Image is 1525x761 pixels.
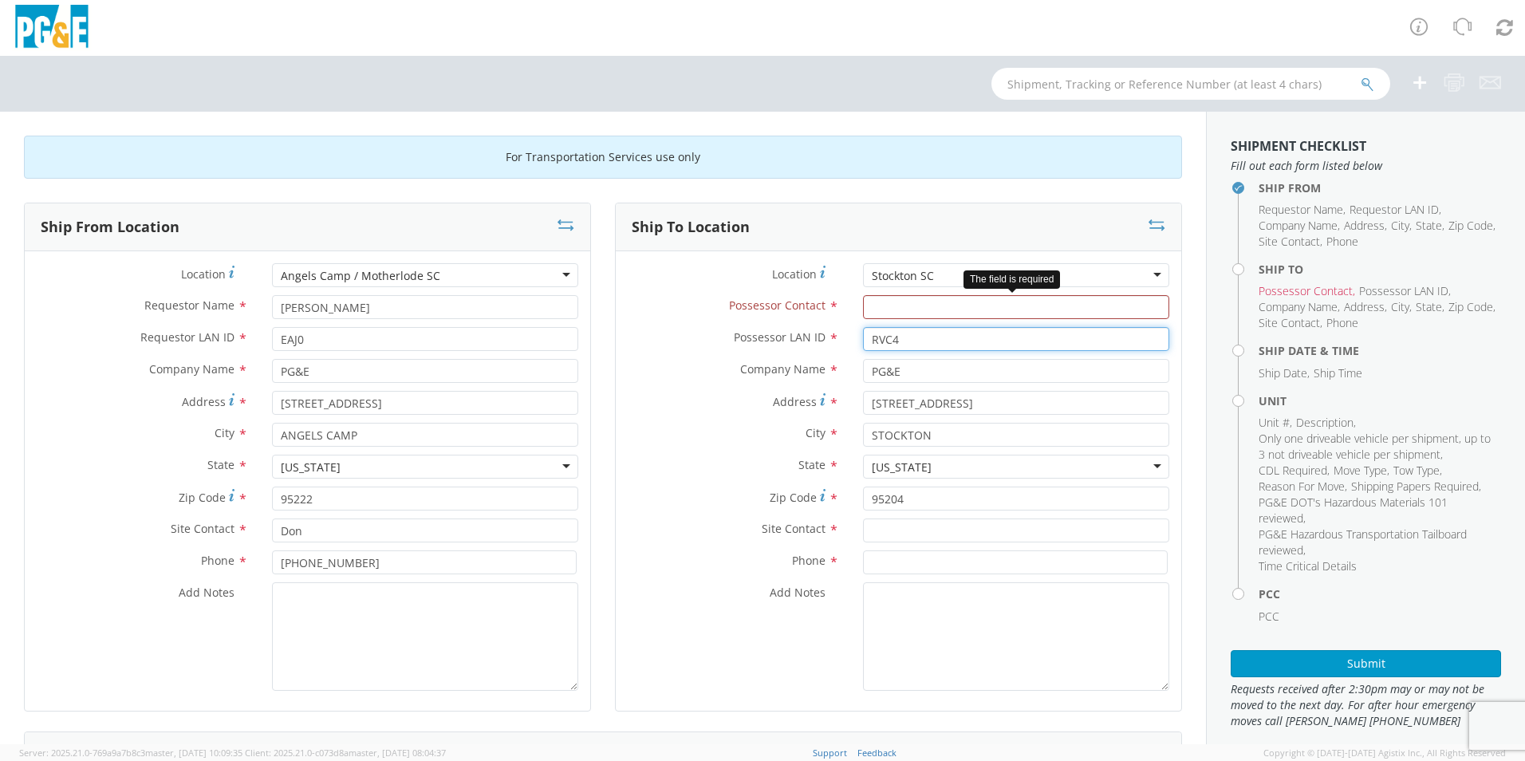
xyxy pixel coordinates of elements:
[1351,479,1481,495] li: ,
[1344,218,1387,234] li: ,
[1259,283,1353,298] span: Possessor Contact
[1350,202,1439,217] span: Requestor LAN ID
[1259,365,1310,381] li: ,
[1259,182,1501,194] h4: Ship From
[19,747,242,759] span: Server: 2025.21.0-769a9a7b8c3
[171,521,234,536] span: Site Contact
[1259,345,1501,357] h4: Ship Date & Time
[1344,299,1385,314] span: Address
[1448,299,1495,315] li: ,
[281,459,341,475] div: [US_STATE]
[1351,479,1479,494] span: Shipping Papers Required
[1259,463,1330,479] li: ,
[24,136,1182,179] div: For Transportation Services use only
[1416,218,1442,233] span: State
[813,747,847,759] a: Support
[872,459,932,475] div: [US_STATE]
[41,219,179,235] h3: Ship From Location
[1391,299,1412,315] li: ,
[729,298,826,313] span: Possessor Contact
[1259,495,1497,526] li: ,
[1259,395,1501,407] h4: Unit
[1259,365,1307,380] span: Ship Date
[1314,365,1362,380] span: Ship Time
[1296,415,1354,430] span: Description
[1231,681,1501,729] span: Requests received after 2:30pm may or may not be moved to the next day. For after hour emergency ...
[1391,299,1409,314] span: City
[1344,218,1385,233] span: Address
[872,268,934,284] div: Stockton SC
[140,329,234,345] span: Requestor LAN ID
[1259,431,1497,463] li: ,
[806,425,826,440] span: City
[349,747,446,759] span: master, [DATE] 08:04:37
[182,394,226,409] span: Address
[1259,234,1322,250] li: ,
[798,457,826,472] span: State
[1259,526,1467,558] span: PG&E Hazardous Transportation Tailboard reviewed
[1416,218,1444,234] li: ,
[215,425,234,440] span: City
[1350,202,1441,218] li: ,
[1344,299,1387,315] li: ,
[1231,158,1501,174] span: Fill out each form listed below
[1259,431,1491,462] span: Only one driveable vehicle per shipment, up to 3 not driveable vehicle per shipment
[1448,218,1495,234] li: ,
[1448,218,1493,233] span: Zip Code
[773,394,817,409] span: Address
[1259,609,1279,624] span: PCC
[1416,299,1442,314] span: State
[1259,479,1347,495] li: ,
[762,521,826,536] span: Site Contact
[1259,218,1340,234] li: ,
[149,361,234,377] span: Company Name
[281,268,440,284] div: Angels Camp / Motherlode SC
[1391,218,1409,233] span: City
[1259,299,1340,315] li: ,
[1416,299,1444,315] li: ,
[12,5,92,52] img: pge-logo-06675f144f4cfa6a6814.png
[963,270,1060,289] div: The field is required
[1259,315,1320,330] span: Site Contact
[1259,415,1292,431] li: ,
[207,457,234,472] span: State
[145,747,242,759] span: master, [DATE] 10:09:35
[1231,650,1501,677] button: Submit
[245,747,446,759] span: Client: 2025.21.0-c073d8a
[1259,202,1346,218] li: ,
[1259,299,1338,314] span: Company Name
[1359,283,1451,299] li: ,
[1231,137,1366,155] strong: Shipment Checklist
[1259,479,1345,494] span: Reason For Move
[144,298,234,313] span: Requestor Name
[1334,463,1387,478] span: Move Type
[1259,283,1355,299] li: ,
[1259,218,1338,233] span: Company Name
[734,329,826,345] span: Possessor LAN ID
[857,747,896,759] a: Feedback
[770,585,826,600] span: Add Notes
[1334,463,1389,479] li: ,
[1259,315,1322,331] li: ,
[1263,747,1506,759] span: Copyright © [DATE]-[DATE] Agistix Inc., All Rights Reserved
[1326,315,1358,330] span: Phone
[991,68,1390,100] input: Shipment, Tracking or Reference Number (at least 4 chars)
[1259,495,1448,526] span: PG&E DOT's Hazardous Materials 101 reviewed
[1259,202,1343,217] span: Requestor Name
[772,266,817,282] span: Location
[770,490,817,505] span: Zip Code
[201,553,234,568] span: Phone
[740,361,826,377] span: Company Name
[1391,218,1412,234] li: ,
[1259,463,1327,478] span: CDL Required
[1259,234,1320,249] span: Site Contact
[1359,283,1448,298] span: Possessor LAN ID
[181,266,226,282] span: Location
[179,490,226,505] span: Zip Code
[1326,234,1358,249] span: Phone
[1259,415,1290,430] span: Unit #
[1448,299,1493,314] span: Zip Code
[1259,263,1501,275] h4: Ship To
[1259,588,1501,600] h4: PCC
[1296,415,1356,431] li: ,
